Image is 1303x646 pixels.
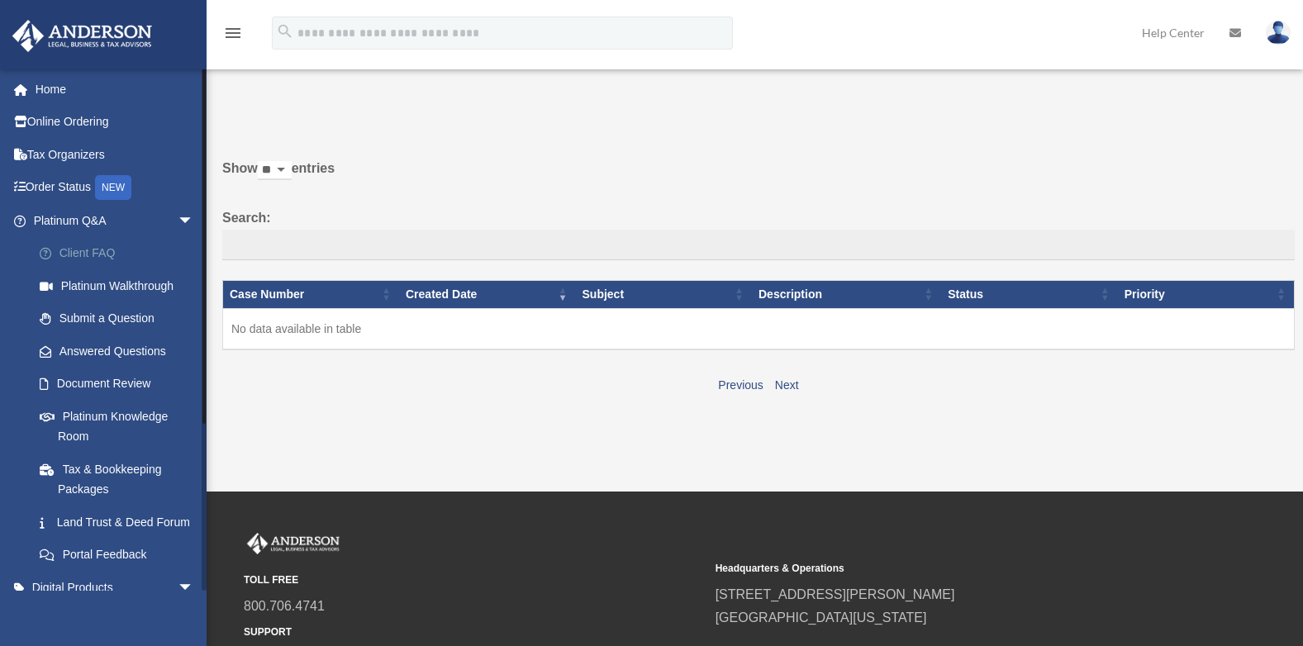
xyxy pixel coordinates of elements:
[222,230,1295,261] input: Search:
[1118,281,1295,309] th: Priority: activate to sort column ascending
[12,571,219,604] a: Digital Productsarrow_drop_down
[23,400,219,453] a: Platinum Knowledge Room
[23,335,211,368] a: Answered Questions
[223,29,243,43] a: menu
[7,20,157,52] img: Anderson Advisors Platinum Portal
[223,23,243,43] i: menu
[178,204,211,238] span: arrow_drop_down
[222,157,1295,197] label: Show entries
[23,453,219,506] a: Tax & Bookkeeping Packages
[244,624,704,641] small: SUPPORT
[576,281,753,309] th: Subject: activate to sort column ascending
[716,560,1176,577] small: Headquarters & Operations
[244,533,343,554] img: Anderson Advisors Platinum Portal
[12,204,219,237] a: Platinum Q&Aarrow_drop_down
[12,73,219,106] a: Home
[244,572,704,589] small: TOLL FREE
[752,281,941,309] th: Description: activate to sort column ascending
[716,610,927,625] a: [GEOGRAPHIC_DATA][US_STATE]
[718,378,763,392] a: Previous
[23,506,219,539] a: Land Trust & Deed Forum
[178,571,211,605] span: arrow_drop_down
[23,539,219,572] a: Portal Feedback
[23,302,219,335] a: Submit a Question
[276,22,294,40] i: search
[12,138,219,171] a: Tax Organizers
[244,599,325,613] a: 800.706.4741
[23,237,219,270] a: Client FAQ
[716,587,955,601] a: [STREET_ADDRESS][PERSON_NAME]
[399,281,576,309] th: Created Date: activate to sort column ascending
[23,368,219,401] a: Document Review
[223,281,400,309] th: Case Number: activate to sort column ascending
[223,308,1295,349] td: No data available in table
[258,161,292,180] select: Showentries
[12,171,219,205] a: Order StatusNEW
[12,106,219,139] a: Online Ordering
[941,281,1118,309] th: Status: activate to sort column ascending
[1266,21,1291,45] img: User Pic
[222,207,1295,261] label: Search:
[23,269,219,302] a: Platinum Walkthrough
[95,175,131,200] div: NEW
[775,378,799,392] a: Next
